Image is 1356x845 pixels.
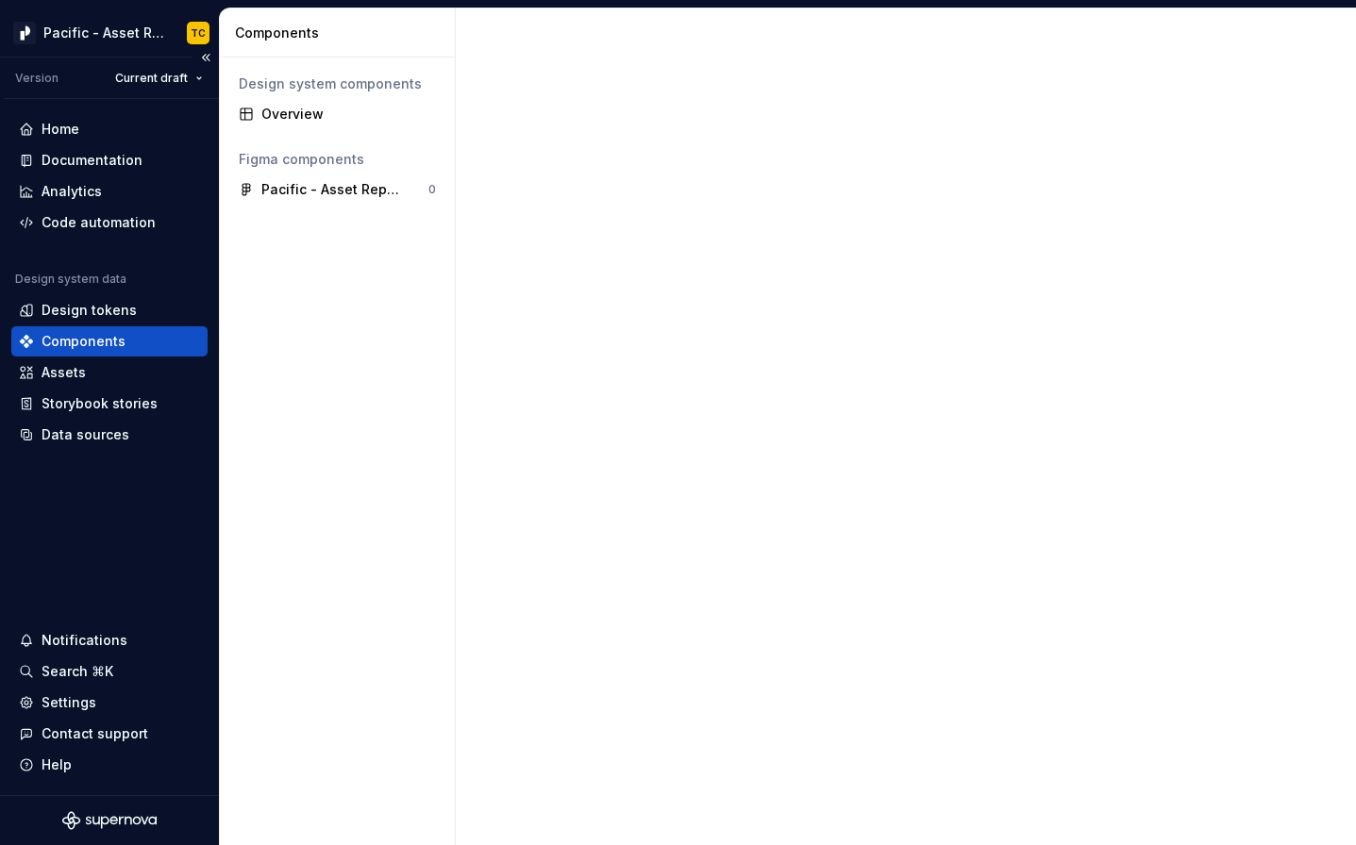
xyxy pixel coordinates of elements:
a: Analytics [11,176,208,207]
a: Pacific - Asset Repository (Glyphs)0 [231,174,444,205]
div: Data sources [42,425,129,444]
a: Design tokens [11,295,208,325]
div: Version [15,71,59,86]
button: Notifications [11,625,208,655]
div: Components [42,332,126,351]
a: Home [11,114,208,144]
a: Settings [11,688,208,718]
div: Code automation [42,213,156,232]
div: Search ⌘K [42,662,113,681]
button: Pacific - Asset Repository (Glyphs)TC [4,12,215,53]
div: Analytics [42,182,102,201]
div: Notifications [42,631,127,650]
div: 0 [428,182,436,197]
div: Storybook stories [42,394,158,413]
a: Data sources [11,420,208,450]
span: Current draft [115,71,188,86]
a: Overview [231,99,444,129]
div: Design system components [239,75,436,93]
a: Assets [11,357,208,388]
div: Home [42,120,79,139]
div: Pacific - Asset Repository (Glyphs) [43,24,164,42]
div: Design tokens [42,301,137,320]
button: Current draft [107,65,211,91]
div: Settings [42,693,96,712]
a: Storybook stories [11,389,208,419]
div: Pacific - Asset Repository (Glyphs) [261,180,402,199]
div: Help [42,755,72,774]
button: Help [11,750,208,780]
svg: Supernova Logo [62,811,157,830]
div: Assets [42,363,86,382]
div: Figma components [239,150,436,169]
a: Components [11,326,208,356]
div: TC [191,25,206,41]
div: Design system data [15,272,126,287]
a: Documentation [11,145,208,175]
div: Contact support [42,724,148,743]
div: Documentation [42,151,142,170]
div: Components [235,24,447,42]
button: Collapse sidebar [193,44,219,71]
img: 8d0dbd7b-a897-4c39-8ca0-62fbda938e11.png [13,22,36,44]
a: Code automation [11,207,208,238]
button: Search ⌘K [11,656,208,687]
div: Overview [261,105,436,124]
button: Contact support [11,719,208,749]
